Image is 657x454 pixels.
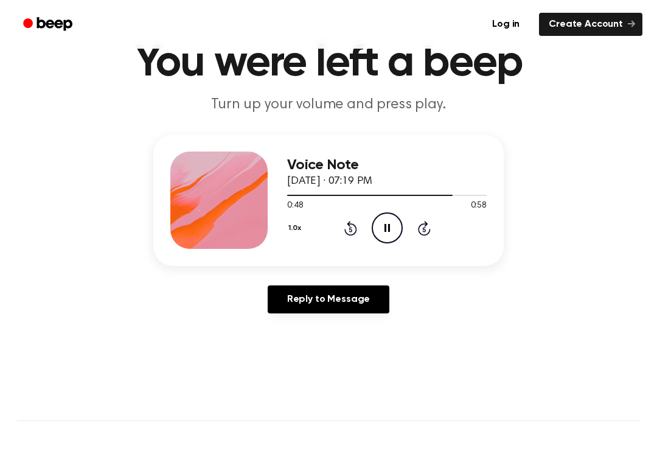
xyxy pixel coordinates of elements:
a: Reply to Message [268,285,389,313]
p: Turn up your volume and press play. [95,95,562,115]
a: Beep [15,13,83,37]
h3: Voice Note [287,157,487,173]
span: 0:58 [471,200,487,212]
span: [DATE] · 07:19 PM [287,176,372,187]
h1: You were left a beep [17,41,640,85]
span: 0:48 [287,200,303,212]
button: 1.0x [287,218,305,239]
a: Create Account [539,13,642,36]
a: Log in [480,10,532,38]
